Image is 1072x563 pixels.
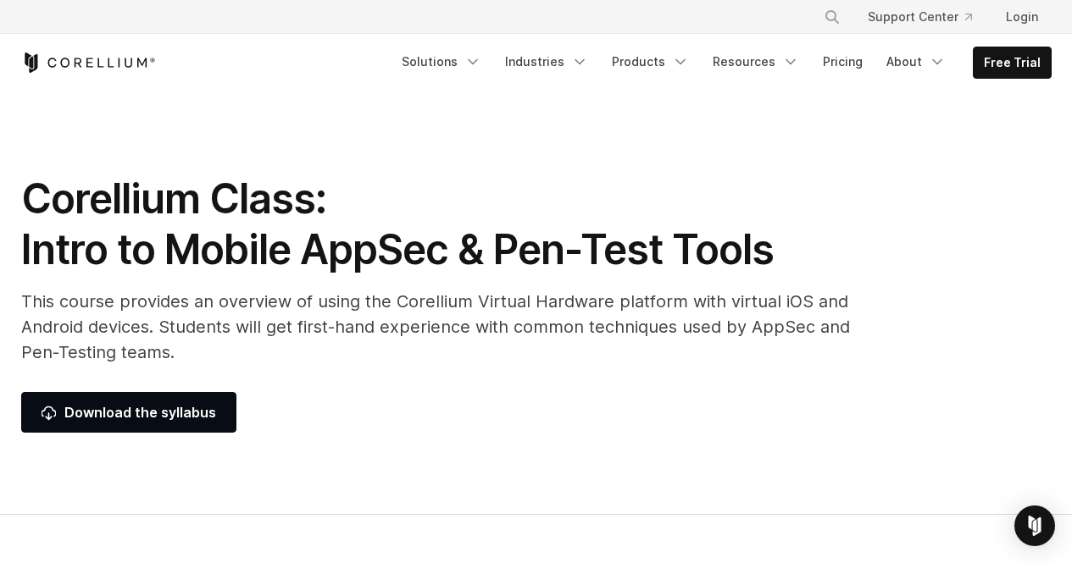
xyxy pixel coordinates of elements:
[992,2,1052,32] a: Login
[876,47,956,77] a: About
[495,47,598,77] a: Industries
[703,47,809,77] a: Resources
[854,2,986,32] a: Support Center
[803,2,1052,32] div: Navigation Menu
[813,47,873,77] a: Pricing
[21,174,869,275] h1: Corellium Class: Intro to Mobile AppSec & Pen-Test Tools
[21,392,236,433] a: Download the syllabus
[392,47,1052,79] div: Navigation Menu
[42,402,216,422] span: Download the syllabus
[21,289,869,365] p: This course provides an overview of using the Corellium Virtual Hardware platform with virtual iO...
[974,47,1051,78] a: Free Trial
[392,47,492,77] a: Solutions
[21,52,156,73] a: Corellium Home
[602,47,699,77] a: Products
[817,2,847,32] button: Search
[1014,505,1055,546] div: Open Intercom Messenger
